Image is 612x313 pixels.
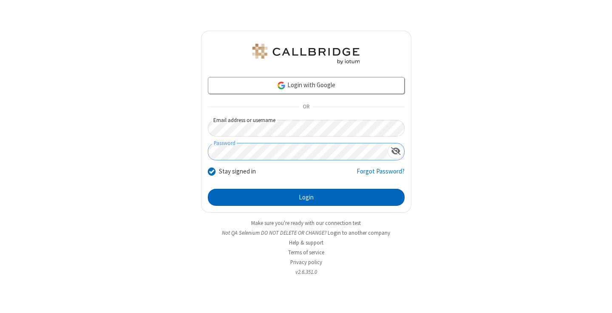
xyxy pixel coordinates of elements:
a: Help & support [289,239,323,246]
a: Privacy policy [290,259,322,266]
a: Login with Google [208,77,405,94]
input: Email address or username [208,120,405,137]
img: google-icon.png [277,81,286,90]
a: Terms of service [288,249,324,256]
label: Stay signed in [219,167,256,176]
a: Make sure you're ready with our connection test [251,219,361,227]
li: v2.6.351.0 [201,268,411,276]
li: Not QA Selenium DO NOT DELETE OR CHANGE? [201,229,411,237]
input: Password [208,143,388,160]
a: Forgot Password? [357,167,405,183]
span: OR [299,101,313,113]
img: QA Selenium DO NOT DELETE OR CHANGE [251,44,361,64]
button: Login [208,189,405,206]
div: Show password [388,143,404,159]
button: Login to another company [328,229,390,237]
